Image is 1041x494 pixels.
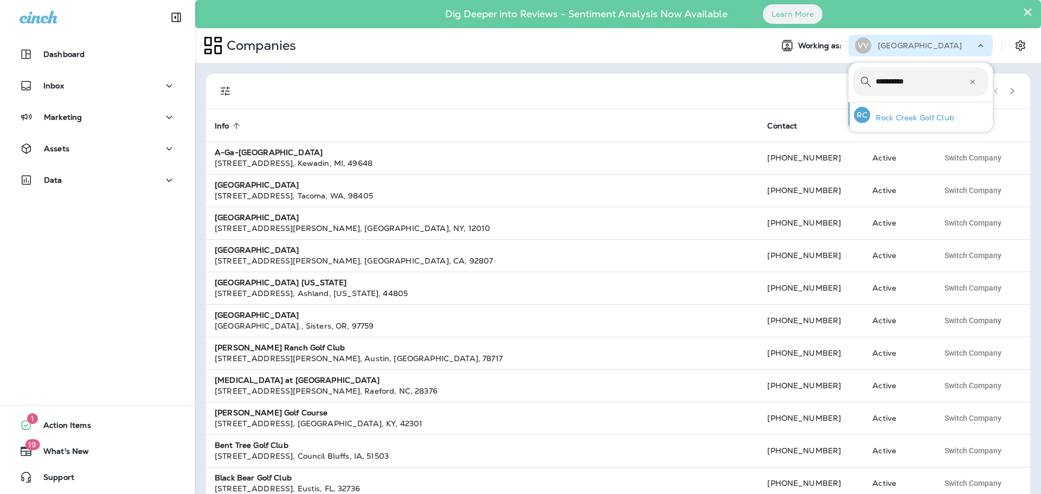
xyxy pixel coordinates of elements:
button: Learn More [763,4,822,24]
strong: [GEOGRAPHIC_DATA] [US_STATE] [215,278,346,287]
span: Switch Company [944,219,1001,227]
td: Active [864,434,930,467]
strong: Black Bear Golf Club [215,473,292,483]
button: Switch Company [939,280,1007,296]
td: [PHONE_NUMBER] [759,304,864,337]
span: 19 [25,439,40,450]
td: [PHONE_NUMBER] [759,434,864,467]
button: Switch Company [939,345,1007,361]
td: Active [864,207,930,239]
span: Switch Company [944,382,1001,389]
button: Switch Company [939,247,1007,264]
strong: [GEOGRAPHIC_DATA] [215,213,299,222]
strong: [GEOGRAPHIC_DATA] [215,245,299,255]
td: [PHONE_NUMBER] [759,402,864,434]
span: Switch Company [944,414,1001,422]
p: Marketing [44,113,82,121]
button: Settings [1011,36,1030,55]
div: [STREET_ADDRESS] , Eustis , FL , 32736 [215,483,750,494]
p: Dashboard [43,50,85,59]
p: Inbox [43,81,64,90]
div: [STREET_ADDRESS][PERSON_NAME] , Austin , [GEOGRAPHIC_DATA] , 78717 [215,353,750,364]
button: Switch Company [939,410,1007,426]
button: Close [1023,3,1033,21]
button: 19What's New [11,440,184,462]
div: [GEOGRAPHIC_DATA]. , Sisters , OR , 97759 [215,320,750,331]
strong: [GEOGRAPHIC_DATA] [215,310,299,320]
div: [STREET_ADDRESS][PERSON_NAME] , Raeford , NC , 28376 [215,386,750,396]
p: Dig Deeper into Reviews - Sentiment Analysis Now Available [414,12,759,16]
td: Active [864,142,930,174]
p: Companies [222,37,296,54]
span: Info [215,121,243,131]
td: [PHONE_NUMBER] [759,239,864,272]
button: Assets [11,138,184,159]
button: Switch Company [939,182,1007,198]
span: Contact [767,121,797,131]
span: What's New [33,447,89,460]
strong: [PERSON_NAME] Ranch Golf Club [215,343,345,352]
button: Switch Company [939,150,1007,166]
div: [STREET_ADDRESS][PERSON_NAME] , [GEOGRAPHIC_DATA] , CA , 92807 [215,255,750,266]
td: [PHONE_NUMBER] [759,174,864,207]
span: 1 [27,413,38,424]
span: Switch Company [944,317,1001,324]
span: Switch Company [944,252,1001,259]
button: RCRock Creek Golf Club [849,102,993,127]
p: Rock Creek Golf Club [870,113,954,122]
td: Active [864,337,930,369]
span: Info [215,121,229,131]
button: Data [11,169,184,191]
button: Collapse Sidebar [161,7,191,28]
div: RC [854,107,870,123]
span: Switch Company [944,447,1001,454]
td: Active [864,272,930,304]
td: Active [864,369,930,402]
span: Action Items [33,421,91,434]
span: Switch Company [944,284,1001,292]
span: Support [33,473,74,486]
div: [STREET_ADDRESS] , Ashland , [US_STATE] , 44805 [215,288,750,299]
button: Marketing [11,106,184,128]
div: [STREET_ADDRESS][PERSON_NAME] , [GEOGRAPHIC_DATA] , NY , 12010 [215,223,750,234]
strong: [GEOGRAPHIC_DATA] [215,180,299,190]
td: [PHONE_NUMBER] [759,337,864,369]
div: [STREET_ADDRESS] , Tacoma , WA , 98405 [215,190,750,201]
span: Switch Company [944,479,1001,487]
td: [PHONE_NUMBER] [759,207,864,239]
button: Switch Company [939,475,1007,491]
td: Active [864,402,930,434]
span: Contact [767,121,811,131]
p: [GEOGRAPHIC_DATA] [878,41,962,50]
span: Switch Company [944,349,1001,357]
button: Dashboard [11,43,184,65]
span: Switch Company [944,154,1001,162]
p: Data [44,176,62,184]
strong: [MEDICAL_DATA] at [GEOGRAPHIC_DATA] [215,375,380,385]
strong: A-Ga-[GEOGRAPHIC_DATA] [215,147,323,157]
button: Inbox [11,75,184,97]
td: Active [864,174,930,207]
button: Switch Company [939,312,1007,329]
div: [STREET_ADDRESS] , [GEOGRAPHIC_DATA] , KY , 42301 [215,418,750,429]
span: Working as: [798,41,844,50]
button: Switch Company [939,377,1007,394]
td: [PHONE_NUMBER] [759,369,864,402]
button: Switch Company [939,215,1007,231]
p: Assets [44,144,69,153]
strong: Bent Tree Golf Club [215,440,288,450]
td: Active [864,304,930,337]
div: [STREET_ADDRESS] , Council Bluffs , IA , 51503 [215,451,750,461]
td: Active [864,239,930,272]
button: Filters [215,80,236,102]
div: VV [855,37,871,54]
td: [PHONE_NUMBER] [759,272,864,304]
button: Support [11,466,184,488]
strong: [PERSON_NAME] Golf Course [215,408,328,418]
button: Switch Company [939,442,1007,459]
button: 1Action Items [11,414,184,436]
td: [PHONE_NUMBER] [759,142,864,174]
span: Switch Company [944,187,1001,194]
div: [STREET_ADDRESS] , Kewadin , MI , 49648 [215,158,750,169]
